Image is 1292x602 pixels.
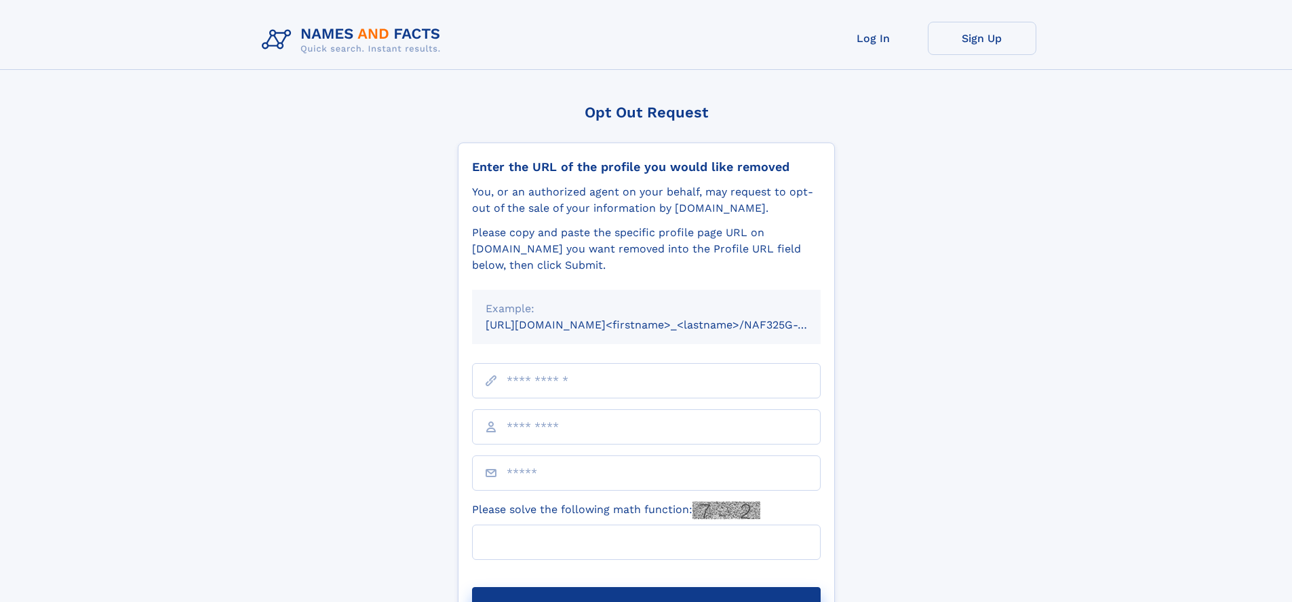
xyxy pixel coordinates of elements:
[472,225,821,274] div: Please copy and paste the specific profile page URL on [DOMAIN_NAME] you want removed into the Pr...
[472,502,760,519] label: Please solve the following math function:
[819,22,928,55] a: Log In
[256,22,452,58] img: Logo Names and Facts
[486,318,846,331] small: [URL][DOMAIN_NAME]<firstname>_<lastname>/NAF325G-xxxxxxxx
[458,104,835,121] div: Opt Out Request
[472,159,821,174] div: Enter the URL of the profile you would like removed
[472,184,821,217] div: You, or an authorized agent on your behalf, may request to opt-out of the sale of your informatio...
[486,301,807,317] div: Example:
[928,22,1036,55] a: Sign Up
